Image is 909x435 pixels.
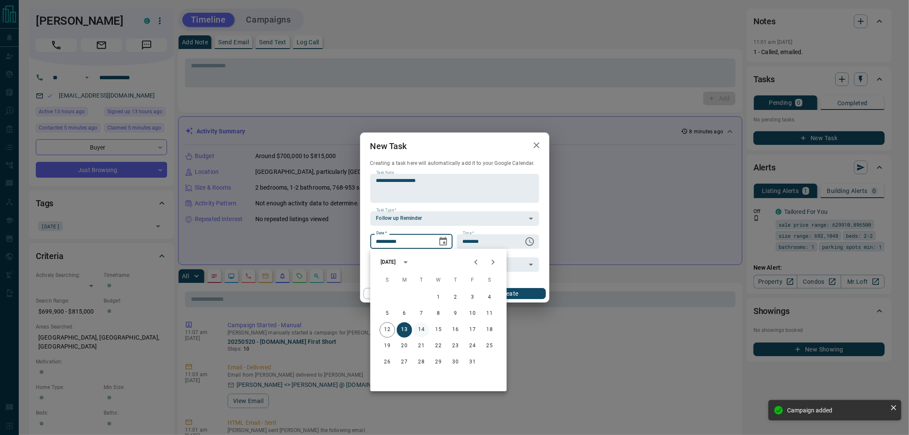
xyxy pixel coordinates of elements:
[465,290,480,305] button: 3
[482,272,497,289] span: Saturday
[380,306,395,321] button: 5
[465,306,480,321] button: 10
[414,306,429,321] button: 7
[376,230,387,236] label: Date
[465,272,480,289] span: Friday
[397,354,412,370] button: 27
[380,338,395,354] button: 19
[431,354,446,370] button: 29
[431,306,446,321] button: 8
[787,407,887,414] div: Campaign added
[482,338,497,354] button: 25
[435,233,452,250] button: Choose date, selected date is Oct 13, 2025
[397,322,412,337] button: 13
[521,233,538,250] button: Choose time, selected time is 6:00 AM
[376,170,394,176] label: Task Note
[482,290,497,305] button: 4
[397,306,412,321] button: 6
[448,306,463,321] button: 9
[397,272,412,289] span: Monday
[482,306,497,321] button: 11
[482,322,497,337] button: 18
[431,338,446,354] button: 22
[448,338,463,354] button: 23
[370,160,539,167] p: Creating a task here will automatically add it to your Google Calendar.
[473,288,545,299] button: Create
[381,258,396,266] div: [DATE]
[465,322,480,337] button: 17
[376,207,396,213] label: Task Type
[431,322,446,337] button: 15
[465,338,480,354] button: 24
[467,254,485,271] button: Previous month
[448,272,463,289] span: Thursday
[448,322,463,337] button: 16
[465,354,480,370] button: 31
[380,354,395,370] button: 26
[463,230,474,236] label: Time
[364,288,436,299] button: Cancel
[370,211,539,226] div: Follow up Reminder
[485,254,502,271] button: Next month
[397,338,412,354] button: 20
[414,322,429,337] button: 14
[431,272,446,289] span: Wednesday
[414,272,429,289] span: Tuesday
[360,133,417,160] h2: New Task
[380,322,395,337] button: 12
[380,272,395,289] span: Sunday
[398,255,413,269] button: calendar view is open, switch to year view
[448,290,463,305] button: 2
[414,354,429,370] button: 28
[448,354,463,370] button: 30
[414,338,429,354] button: 21
[431,290,446,305] button: 1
